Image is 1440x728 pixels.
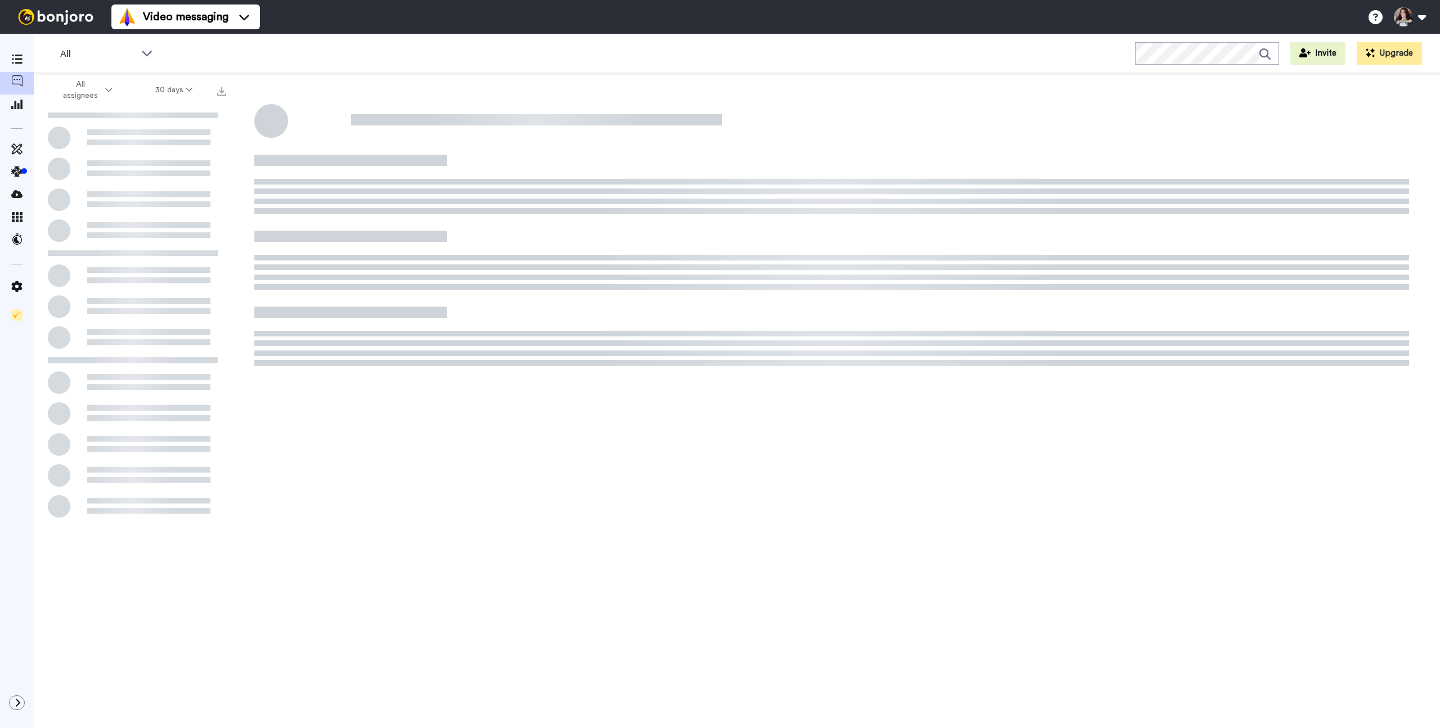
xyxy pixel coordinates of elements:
span: All [60,47,136,61]
button: 30 days [134,80,214,100]
span: All assignees [57,79,103,101]
button: Export all results that match these filters now. [214,82,230,98]
img: Checklist.svg [11,309,23,321]
span: Video messaging [143,9,228,25]
button: All assignees [36,74,134,106]
button: Invite [1290,42,1345,65]
img: bj-logo-header-white.svg [14,9,98,25]
img: vm-color.svg [118,8,136,26]
img: export.svg [217,87,226,96]
button: Upgrade [1357,42,1422,65]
